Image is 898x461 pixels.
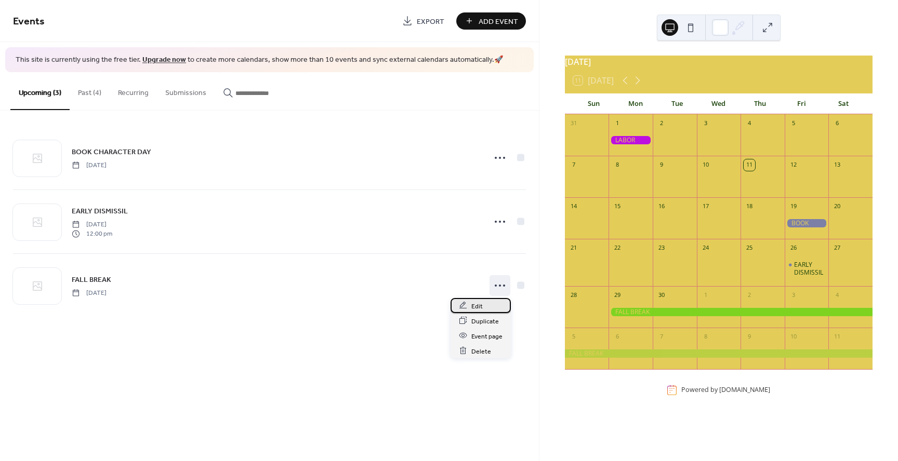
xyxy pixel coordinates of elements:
div: 14 [568,201,579,212]
div: 11 [744,159,755,171]
span: 12:00 pm [72,229,112,239]
div: 23 [656,242,667,254]
span: Duplicate [471,316,499,327]
div: 3 [700,118,711,129]
div: 16 [656,201,667,212]
span: EARLY DISMISSIL [72,206,128,216]
span: Edit [471,301,483,311]
div: 6 [831,118,843,129]
div: 5 [788,118,799,129]
button: Add Event [456,12,526,30]
div: 29 [612,290,623,301]
div: 24 [700,242,711,254]
button: Upcoming (3) [10,72,70,110]
div: [DATE] [565,56,873,68]
div: 26 [788,242,799,254]
div: Sun [573,93,615,114]
span: Export [417,16,444,27]
div: 7 [568,159,579,171]
div: 4 [744,118,755,129]
div: 11 [831,331,843,343]
div: 7 [656,331,667,343]
div: 28 [568,290,579,301]
div: Mon [615,93,656,114]
div: 4 [831,290,843,301]
div: 22 [612,242,623,254]
div: 31 [568,118,579,129]
div: 1 [700,290,711,301]
span: [DATE] [72,220,112,229]
a: [DOMAIN_NAME] [719,386,770,395]
div: 2 [656,118,667,129]
span: [DATE] [72,288,107,297]
div: Tue [656,93,698,114]
div: 20 [831,201,843,212]
div: Thu [739,93,781,114]
div: LABOR DAY-NO SCHOOL [609,136,653,145]
a: Export [394,12,452,30]
div: 18 [744,201,755,212]
div: 5 [568,331,579,343]
span: BOOK CHARACTER DAY [72,146,151,157]
div: BOOK CHARACTER DAY [785,219,829,228]
span: Add Event [479,16,518,27]
div: 2 [744,290,755,301]
div: 10 [700,159,711,171]
button: Recurring [110,72,157,109]
div: EARLY DISMISSIL [794,261,825,277]
div: FALL BREAK [565,349,873,358]
button: Past (4) [70,72,110,109]
div: EARLY DISMISSIL [785,261,829,277]
span: This site is currently using the free tier. to create more calendars, show more than 10 events an... [16,55,503,65]
div: 3 [788,290,799,301]
div: 19 [788,201,799,212]
button: Submissions [157,72,215,109]
span: FALL BREAK [72,274,111,285]
div: 21 [568,242,579,254]
div: Sat [823,93,864,114]
span: Events [13,11,45,32]
span: Delete [471,346,491,357]
div: 12 [788,159,799,171]
div: Powered by [681,386,770,395]
div: 8 [700,331,711,343]
a: EARLY DISMISSIL [72,205,128,217]
div: 27 [831,242,843,254]
div: 15 [612,201,623,212]
a: Upgrade now [142,53,186,67]
span: Event page [471,331,503,342]
div: 8 [612,159,623,171]
div: 25 [744,242,755,254]
div: 1 [612,118,623,129]
a: FALL BREAK [72,274,111,286]
div: 17 [700,201,711,212]
div: 13 [831,159,843,171]
div: FALL BREAK [609,308,873,317]
div: 9 [656,159,667,171]
div: Fri [781,93,823,114]
div: 10 [788,331,799,343]
a: BOOK CHARACTER DAY [72,146,151,158]
div: 6 [612,331,623,343]
span: [DATE] [72,160,107,170]
div: 9 [744,331,755,343]
div: Wed [698,93,739,114]
div: 30 [656,290,667,301]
